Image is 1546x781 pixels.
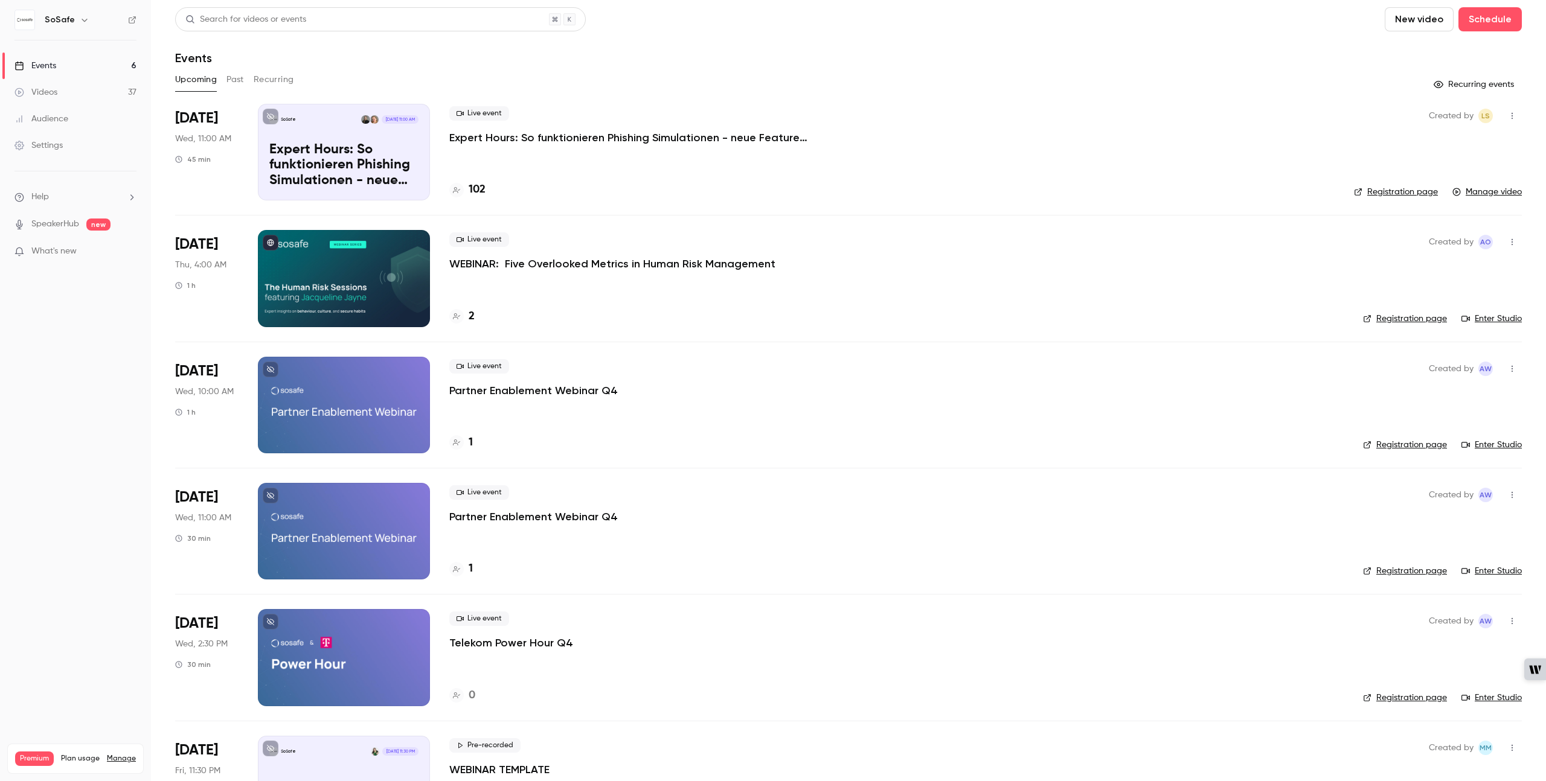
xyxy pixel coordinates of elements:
[175,155,211,164] div: 45 min
[86,218,111,231] span: new
[175,230,239,327] div: Sep 25 Thu, 12:00 PM (Australia/Sydney)
[175,357,239,453] div: Nov 12 Wed, 10:00 AM (Europe/Berlin)
[281,116,296,123] p: SoSafe
[175,70,217,89] button: Upcoming
[175,259,226,271] span: Thu, 4:00 AM
[1478,488,1493,502] span: Alexandra Wasilewski
[1429,235,1474,249] span: Created by
[175,51,212,65] h1: Events
[1363,692,1447,704] a: Registration page
[14,113,68,125] div: Audience
[175,488,218,507] span: [DATE]
[449,485,509,500] span: Live event
[449,130,812,145] a: Expert Hours: So funktionieren Phishing Simulationen - neue Features, Tipps & Tricks
[449,106,509,121] span: Live event
[185,13,306,26] div: Search for videos or events
[1478,235,1493,249] span: Alba Oni
[15,10,34,30] img: SoSafe
[14,139,63,151] div: Settings
[1461,313,1522,325] a: Enter Studio
[175,407,196,417] div: 1 h
[1428,75,1522,94] button: Recurring events
[175,660,211,669] div: 30 min
[1452,186,1522,198] a: Manage video
[31,191,49,203] span: Help
[175,614,218,633] span: [DATE]
[175,109,218,128] span: [DATE]
[14,191,136,203] li: help-dropdown-opener
[226,70,244,89] button: Past
[175,741,218,760] span: [DATE]
[175,765,220,777] span: Fri, 11:30 PM
[1429,614,1474,628] span: Created by
[1429,488,1474,502] span: Created by
[1354,186,1438,198] a: Registration page
[1480,741,1492,755] span: MM
[1363,565,1447,577] a: Registration page
[1478,362,1493,376] span: Alexandra Wasilewski
[31,218,79,231] a: SpeakerHub
[449,232,509,247] span: Live event
[469,308,475,325] h4: 2
[449,257,775,271] a: WEBINAR: Five Overlooked Metrics in Human Risk Management
[269,142,419,189] p: Expert Hours: So funktionieren Phishing Simulationen - neue Features, Tipps & Tricks
[1480,235,1491,249] span: AO
[449,509,618,524] a: Partner Enablement Webinar Q4
[449,762,550,777] a: WEBINAR TEMPLATE
[175,609,239,706] div: Nov 12 Wed, 2:30 PM (Europe/Berlin)
[1461,692,1522,704] a: Enter Studio
[45,14,75,26] h6: SoSafe
[370,115,379,124] img: Luise Schulz
[175,281,196,290] div: 1 h
[175,512,231,524] span: Wed, 11:00 AM
[382,747,418,756] span: [DATE] 11:30 PM
[258,104,430,200] a: Expert Hours: So funktionieren Phishing Simulationen - neue Features, Tipps & TricksSoSafeLuise S...
[31,245,77,258] span: What's new
[175,133,231,145] span: Wed, 11:00 AM
[449,636,573,650] a: Telekom Power Hour Q4
[1363,439,1447,451] a: Registration page
[1480,614,1492,628] span: AW
[449,561,473,577] a: 1
[1480,488,1492,502] span: AW
[281,748,296,754] p: SoSafe
[1429,109,1474,123] span: Created by
[1429,741,1474,755] span: Created by
[449,738,521,753] span: Pre-recorded
[371,747,379,756] img: Jacqueline Jayne
[1478,614,1493,628] span: Alexandra Wasilewski
[61,754,100,763] span: Plan usage
[1478,741,1493,755] span: Max Mertznich
[449,308,475,325] a: 2
[469,182,486,198] h4: 102
[469,687,475,704] h4: 0
[122,246,136,257] iframe: Noticeable Trigger
[1429,362,1474,376] span: Created by
[1461,439,1522,451] a: Enter Studio
[175,638,228,650] span: Wed, 2:30 PM
[175,235,218,254] span: [DATE]
[14,60,56,72] div: Events
[449,182,486,198] a: 102
[175,483,239,579] div: Nov 12 Wed, 11:00 AM (Europe/Berlin)
[254,70,294,89] button: Recurring
[1478,109,1493,123] span: Luise Schulz
[1458,7,1522,31] button: Schedule
[14,86,57,98] div: Videos
[107,754,136,763] a: Manage
[449,359,509,374] span: Live event
[175,534,211,543] div: 30 min
[1385,7,1454,31] button: New video
[1363,313,1447,325] a: Registration page
[361,115,370,124] img: Adriana Hanika
[449,611,509,626] span: Live event
[1480,362,1492,376] span: AW
[449,383,618,398] a: Partner Enablement Webinar Q4
[1461,565,1522,577] a: Enter Studio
